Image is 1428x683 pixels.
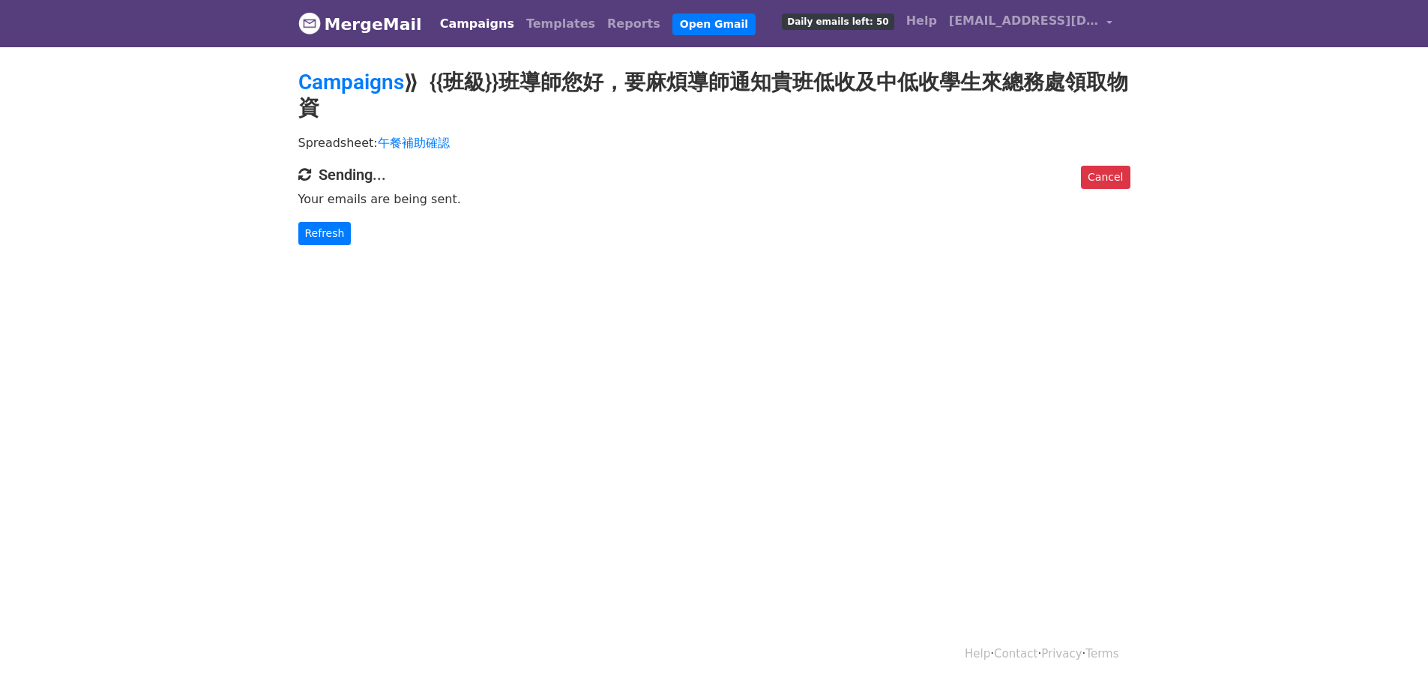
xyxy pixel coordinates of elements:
[378,136,450,150] a: 午餐補助確認
[782,13,894,30] span: Daily emails left: 50
[949,12,1099,30] span: [EMAIL_ADDRESS][DOMAIN_NAME]
[298,70,404,94] a: Campaigns
[672,13,756,35] a: Open Gmail
[1085,647,1118,661] a: Terms
[994,647,1037,661] a: Contact
[1081,166,1130,189] a: Cancel
[434,9,520,39] a: Campaigns
[298,8,422,40] a: MergeMail
[776,6,900,36] a: Daily emails left: 50
[520,9,601,39] a: Templates
[1041,647,1082,661] a: Privacy
[298,12,321,34] img: MergeMail logo
[298,191,1130,207] p: Your emails are being sent.
[298,70,1130,120] h2: ⟫ {{班級}}班導師您好，要麻煩導師通知貴班低收及中低收學生來總務處領取物資
[601,9,666,39] a: Reports
[298,166,1130,184] h4: Sending...
[943,6,1118,41] a: [EMAIL_ADDRESS][DOMAIN_NAME]
[298,222,352,245] a: Refresh
[298,135,1130,151] p: Spreadsheet:
[965,647,990,661] a: Help
[900,6,943,36] a: Help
